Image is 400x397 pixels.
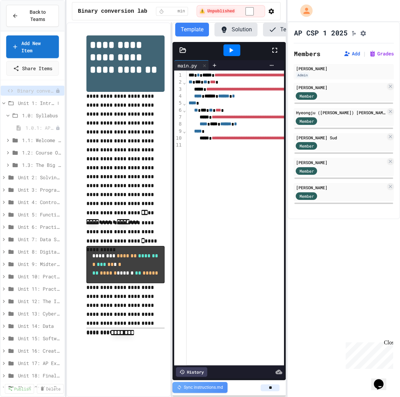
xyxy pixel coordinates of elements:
[174,121,183,128] div: 8
[174,100,183,107] div: 5
[296,65,392,72] div: [PERSON_NAME]
[18,335,62,342] span: Unit 15: Software Development Process
[78,7,147,15] span: Binary conversion lab
[22,161,62,169] span: 1.3: The Big Ideas
[6,5,59,27] button: Back to Teams
[22,149,62,156] span: 1.2: Course Overview and the AP Exam
[363,50,366,58] span: |
[263,23,299,36] button: Tests
[22,112,62,119] span: 1.0: Syllabus
[18,310,62,317] span: Unit 13: Cybersecurity
[18,211,62,218] span: Unit 5: Functions
[296,159,386,165] div: [PERSON_NAME]
[237,7,262,15] input: publish toggle
[172,382,228,393] div: Sync instructions.md
[55,88,60,93] div: Unpublished
[293,3,314,19] div: My Account
[18,322,62,330] span: Unit 14: Data
[296,135,386,141] div: [PERSON_NAME] Sud
[176,367,207,377] div: History
[371,369,393,390] iframe: chat widget
[17,87,55,94] span: Binary conversion lab
[55,126,60,130] div: Unpublished
[174,86,183,93] div: 3
[18,285,62,292] span: Unit 11: Practice Project - Loaded Dice
[18,347,62,354] span: Unit 16: Create Performance Task
[6,61,59,76] a: Share Items
[18,260,62,268] span: Unit 9: Midterm Exam
[18,298,62,305] span: Unit 12: The Internet
[37,384,64,394] a: Delete
[299,193,314,199] span: Member
[214,23,257,36] button: Solution
[174,107,183,114] div: 6
[200,9,234,14] span: ⚠️ Unpublished
[174,79,183,86] div: 2
[174,128,183,135] div: 9
[299,143,314,149] span: Member
[174,135,183,142] div: 10
[18,360,62,367] span: Unit 17: AP Exam Review
[18,372,62,379] span: Unit 18: Final Exam
[183,79,186,85] span: Fold line
[18,174,62,181] span: Unit 2: Solving Problems in Computer Science
[6,35,59,58] a: Add New Item
[197,5,265,17] div: ⚠️ Students cannot see this content! Click the toggle to publish it and make it visible to your c...
[5,384,34,394] a: Publish
[18,236,62,243] span: Unit 7: Data Structures
[22,137,62,144] span: 1.1: Welcome to Computer Science
[360,29,367,37] button: Assignment Settings
[299,118,314,124] span: Member
[178,9,185,14] span: min
[296,184,386,191] div: [PERSON_NAME]
[183,107,186,113] span: Fold line
[18,186,62,193] span: Unit 3: Programming with Python
[22,9,53,23] span: Back to Teams
[175,23,209,36] button: Template
[296,109,386,116] div: Hyeongju ([PERSON_NAME]) [PERSON_NAME]
[3,3,48,44] div: Chat with us now!Close
[18,273,62,280] span: Unit 10: Practice Project - Wordle
[18,248,62,255] span: Unit 8: Digital Information
[299,168,314,174] span: Member
[296,72,309,78] div: Admin
[294,49,320,58] h2: Members
[369,50,394,57] button: Grades
[350,29,357,37] button: Click to see fork details
[183,128,186,134] span: Fold line
[18,198,62,206] span: Unit 4: Control Structures
[18,99,55,107] span: Unit 1: Intro to Computer Science
[294,28,347,37] h1: AP CSP 1 2025
[343,340,393,369] iframe: chat widget
[183,100,186,106] span: Fold line
[18,223,62,230] span: Unit 6: Practice Project - Tell a Story
[344,50,360,57] button: Add
[174,142,183,149] div: 11
[174,60,209,71] div: main.py
[25,124,55,131] span: 1.0.1: AP Computer Science Principles in Python Course Syllabus
[174,72,183,79] div: 1
[174,114,183,121] div: 7
[174,93,183,100] div: 4
[296,84,386,90] div: [PERSON_NAME]
[55,100,62,107] button: More options
[174,62,200,69] div: main.py
[299,93,314,99] span: Member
